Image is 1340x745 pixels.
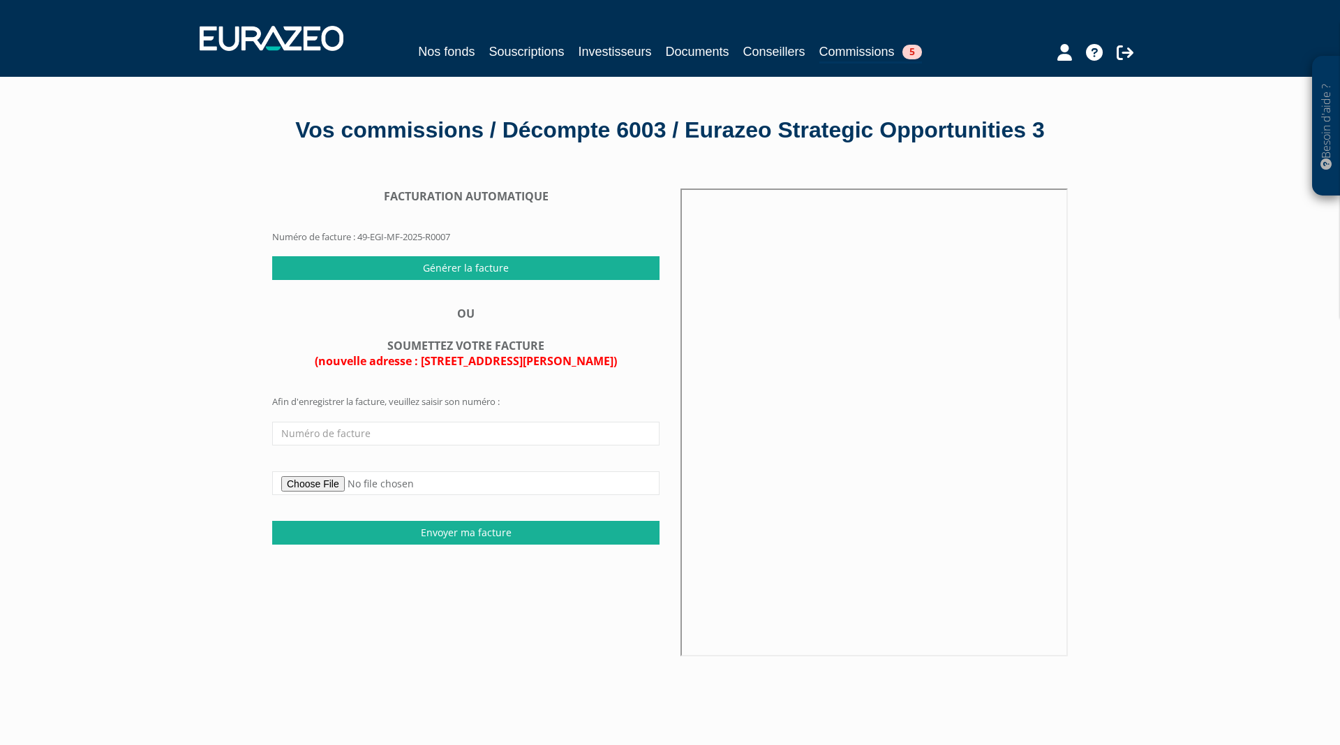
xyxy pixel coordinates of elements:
[200,26,343,51] img: 1732889491-logotype_eurazeo_blanc_rvb.png
[902,45,922,59] span: 5
[272,189,660,205] div: FACTURATION AUTOMATIQUE
[272,521,660,545] input: Envoyer ma facture
[578,42,651,61] a: Investisseurs
[272,115,1068,147] div: Vos commissions / Décompte 6003 / Eurazeo Strategic Opportunities 3
[272,189,660,256] form: Numéro de facture : 49-EGI-MF-2025-R0007
[272,306,660,369] div: OU SOUMETTEZ VOTRE FACTURE
[666,42,729,61] a: Documents
[315,353,617,369] span: (nouvelle adresse : [STREET_ADDRESS][PERSON_NAME])
[418,42,475,61] a: Nos fonds
[272,395,660,544] form: Afin d'enregistrer la facture, veuillez saisir son numéro :
[1318,64,1334,189] p: Besoin d'aide ?
[489,42,564,61] a: Souscriptions
[743,42,805,61] a: Conseillers
[272,422,660,445] input: Numéro de facture
[272,256,660,280] input: Générer la facture
[819,42,922,64] a: Commissions5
